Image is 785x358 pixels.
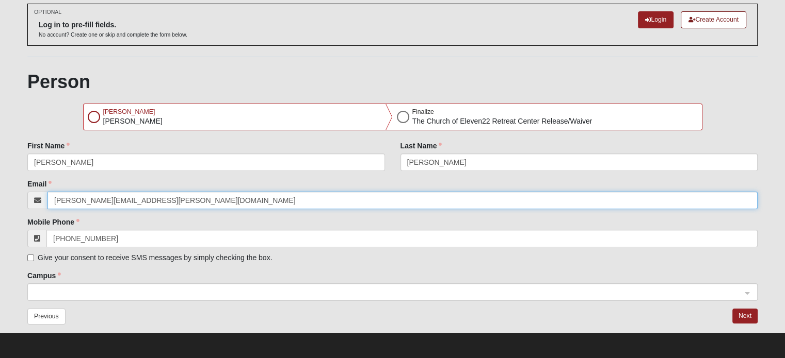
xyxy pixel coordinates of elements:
[39,21,187,29] h6: Log in to pre-fill fields.
[27,141,70,151] label: First Name
[34,8,61,16] small: OPTIONAL
[681,11,746,28] a: Create Account
[103,108,155,115] span: [PERSON_NAME]
[27,217,79,227] label: Mobile Phone
[27,309,66,325] button: Previous
[412,116,592,127] p: The Church of Eleven22 Retreat Center Release/Waiver
[27,270,61,281] label: Campus
[39,31,187,39] p: No account? Create one or skip and complete the form below.
[27,179,52,189] label: Email
[412,108,434,115] span: Finalize
[27,254,34,261] input: Give your consent to receive SMS messages by simply checking the box.
[638,11,674,28] a: Login
[38,253,272,262] span: Give your consent to receive SMS messages by simply checking the box.
[400,141,442,151] label: Last Name
[27,71,758,93] h1: Person
[732,309,758,323] button: Next
[103,116,163,127] p: [PERSON_NAME]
